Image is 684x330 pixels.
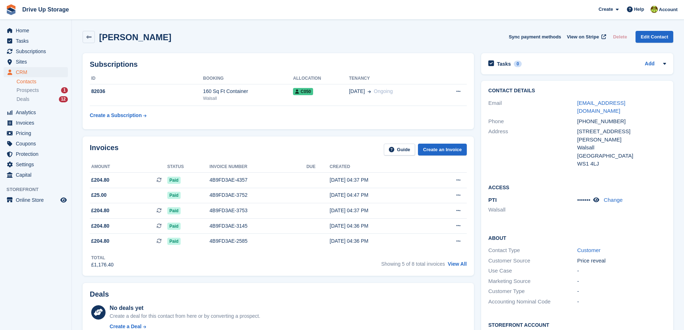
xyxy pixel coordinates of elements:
[90,88,203,95] div: 82036
[488,257,577,265] div: Customer Source
[488,197,497,203] span: PTI
[604,197,623,203] a: Change
[577,277,666,285] div: -
[4,25,68,36] a: menu
[418,144,467,155] a: Create an Invoice
[16,36,59,46] span: Tasks
[645,60,655,68] a: Add
[349,88,365,95] span: [DATE]
[167,177,181,184] span: Paid
[16,118,59,128] span: Invoices
[59,196,68,204] a: Preview store
[59,96,68,102] div: 12
[17,87,68,94] a: Prospects 1
[564,31,608,43] a: View on Stripe
[90,109,146,122] a: Create a Subscription
[488,321,666,328] h2: Storefront Account
[16,107,59,117] span: Analytics
[577,197,591,203] span: •••••••
[577,152,666,160] div: [GEOGRAPHIC_DATA]
[381,261,445,267] span: Showing 5 of 8 total invoices
[488,127,577,168] div: Address
[4,118,68,128] a: menu
[90,112,142,119] div: Create a Subscription
[16,128,59,138] span: Pricing
[577,127,666,144] div: [STREET_ADDRESS][PERSON_NAME]
[330,222,428,230] div: [DATE] 04:36 PM
[577,160,666,168] div: WS1 4LJ
[6,4,17,15] img: stora-icon-8386f47178a22dfd0bd8f6a31ec36ba5ce8667c1dd55bd0f319d3a0aa187defe.svg
[17,96,29,103] span: Deals
[330,191,428,199] div: [DATE] 04:47 PM
[167,238,181,245] span: Paid
[577,267,666,275] div: -
[16,159,59,169] span: Settings
[4,128,68,138] a: menu
[90,290,109,298] h2: Deals
[90,60,467,69] h2: Subscriptions
[90,73,203,84] th: ID
[16,195,59,205] span: Online Store
[488,183,666,191] h2: Access
[488,267,577,275] div: Use Case
[651,6,658,13] img: Lindsay Dawes
[293,88,313,95] span: C050
[4,139,68,149] a: menu
[91,191,107,199] span: £25.00
[488,206,577,214] li: Walsall
[4,195,68,205] a: menu
[577,100,625,114] a: [EMAIL_ADDRESS][DOMAIN_NAME]
[91,255,113,261] div: Total
[91,222,110,230] span: £204.80
[577,287,666,296] div: -
[514,61,522,67] div: 0
[488,234,666,241] h2: About
[17,87,39,94] span: Prospects
[17,78,68,85] a: Contacts
[577,257,666,265] div: Price reveal
[16,149,59,159] span: Protection
[91,261,113,269] div: £1,176.40
[90,144,118,155] h2: Invoices
[16,46,59,56] span: Subscriptions
[4,159,68,169] a: menu
[167,161,210,173] th: Status
[577,247,601,253] a: Customer
[349,73,437,84] th: Tenancy
[19,4,72,15] a: Drive Up Storage
[567,33,599,41] span: View on Stripe
[509,31,561,43] button: Sync payment methods
[91,237,110,245] span: £204.80
[210,176,307,184] div: 4B9FD3AE-4357
[599,6,613,13] span: Create
[488,298,577,306] div: Accounting Nominal Code
[167,207,181,214] span: Paid
[659,6,678,13] span: Account
[293,73,349,84] th: Allocation
[210,207,307,214] div: 4B9FD3AE-3753
[210,161,307,173] th: Invoice number
[497,61,511,67] h2: Tasks
[210,191,307,199] div: 4B9FD3AE-3752
[448,261,467,267] a: View All
[16,139,59,149] span: Coupons
[4,107,68,117] a: menu
[384,144,415,155] a: Guide
[330,161,428,173] th: Created
[90,161,167,173] th: Amount
[91,207,110,214] span: £204.80
[91,176,110,184] span: £204.80
[16,170,59,180] span: Capital
[210,237,307,245] div: 4B9FD3AE-2585
[167,223,181,230] span: Paid
[167,192,181,199] span: Paid
[306,161,330,173] th: Due
[16,25,59,36] span: Home
[6,186,71,193] span: Storefront
[61,87,68,93] div: 1
[4,46,68,56] a: menu
[636,31,673,43] a: Edit Contact
[99,32,171,42] h2: [PERSON_NAME]
[16,57,59,67] span: Sites
[488,88,666,94] h2: Contact Details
